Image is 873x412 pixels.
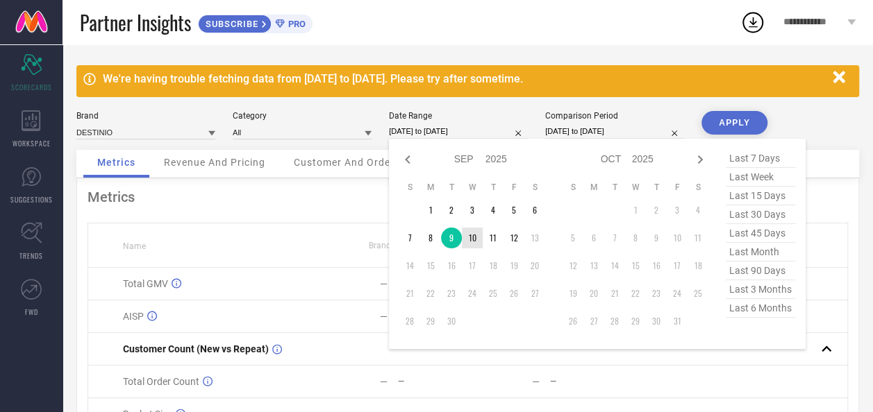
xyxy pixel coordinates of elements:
[726,149,795,168] span: last 7 days
[483,200,504,221] td: Thu Sep 04 2025
[380,278,388,289] div: —
[740,10,765,35] div: Open download list
[25,307,38,317] span: FWD
[483,182,504,193] th: Thursday
[646,283,667,304] td: Thu Oct 23 2025
[524,255,545,276] td: Sat Sep 20 2025
[524,283,545,304] td: Sat Sep 27 2025
[549,377,619,386] div: —
[688,182,708,193] th: Saturday
[726,205,795,224] span: last 30 days
[123,241,146,251] span: Name
[399,182,420,193] th: Sunday
[545,111,684,121] div: Comparison Period
[524,228,545,248] td: Sat Sep 13 2025
[604,255,625,276] td: Tue Oct 14 2025
[604,228,625,248] td: Tue Oct 07 2025
[420,182,441,193] th: Monday
[123,311,144,322] span: AISP
[667,255,688,276] td: Fri Oct 17 2025
[726,224,795,243] span: last 45 days
[625,182,646,193] th: Wednesday
[420,200,441,221] td: Mon Sep 01 2025
[398,377,467,386] div: —
[667,182,688,193] th: Friday
[504,255,524,276] td: Fri Sep 19 2025
[667,200,688,221] td: Fri Oct 03 2025
[667,283,688,304] td: Fri Oct 24 2025
[103,72,826,85] div: We're having trouble fetching data from [DATE] to [DATE]. Please try after sometime.
[726,168,795,187] span: last week
[563,283,583,304] td: Sun Oct 19 2025
[531,376,539,387] div: —
[667,311,688,332] td: Fri Oct 31 2025
[504,228,524,248] td: Fri Sep 12 2025
[604,182,625,193] th: Tuesday
[646,182,667,193] th: Thursday
[294,157,400,168] span: Customer And Orders
[563,311,583,332] td: Sun Oct 26 2025
[701,111,767,135] button: APPLY
[97,157,135,168] span: Metrics
[420,228,441,248] td: Mon Sep 08 2025
[726,187,795,205] span: last 15 days
[198,11,313,33] a: SUBSCRIBEPRO
[10,194,53,205] span: SUGGESTIONS
[563,228,583,248] td: Sun Oct 05 2025
[646,255,667,276] td: Thu Oct 16 2025
[504,182,524,193] th: Friday
[389,111,528,121] div: Date Range
[399,228,420,248] td: Sun Sep 07 2025
[13,138,51,148] span: WORKSPACE
[462,255,483,276] td: Wed Sep 17 2025
[646,228,667,248] td: Thu Oct 09 2025
[11,82,52,92] span: SCORECARDS
[545,124,684,139] input: Select comparison period
[726,261,795,280] span: last 90 days
[688,200,708,221] td: Sat Oct 04 2025
[462,182,483,193] th: Wednesday
[233,111,372,121] div: Category
[483,228,504,248] td: Thu Sep 11 2025
[625,200,646,221] td: Wed Oct 01 2025
[420,283,441,304] td: Mon Sep 22 2025
[462,283,483,304] td: Wed Sep 24 2025
[441,228,462,248] td: Tue Sep 09 2025
[625,311,646,332] td: Wed Oct 29 2025
[604,283,625,304] td: Tue Oct 21 2025
[462,200,483,221] td: Wed Sep 03 2025
[123,376,199,387] span: Total Order Count
[688,283,708,304] td: Sat Oct 25 2025
[667,228,688,248] td: Fri Oct 10 2025
[646,311,667,332] td: Thu Oct 30 2025
[726,243,795,261] span: last month
[625,228,646,248] td: Wed Oct 08 2025
[420,255,441,276] td: Mon Sep 15 2025
[199,19,262,29] span: SUBSCRIBE
[123,278,168,289] span: Total GMV
[441,311,462,332] td: Tue Sep 30 2025
[583,228,604,248] td: Mon Oct 06 2025
[389,124,528,139] input: Select date range
[646,200,667,221] td: Thu Oct 02 2025
[441,255,462,276] td: Tue Sep 16 2025
[380,376,388,387] div: —
[399,151,416,168] div: Previous month
[399,311,420,332] td: Sun Sep 28 2025
[483,255,504,276] td: Thu Sep 18 2025
[504,283,524,304] td: Fri Sep 26 2025
[563,255,583,276] td: Sun Oct 12 2025
[524,200,545,221] td: Sat Sep 06 2025
[369,241,415,250] span: Brand Value
[583,182,604,193] th: Monday
[88,189,848,205] div: Metrics
[380,311,388,322] div: —
[688,255,708,276] td: Sat Oct 18 2025
[441,182,462,193] th: Tuesday
[76,111,215,121] div: Brand
[604,311,625,332] td: Tue Oct 28 2025
[19,250,43,261] span: TRENDS
[399,283,420,304] td: Sun Sep 21 2025
[692,151,708,168] div: Next month
[583,283,604,304] td: Mon Oct 20 2025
